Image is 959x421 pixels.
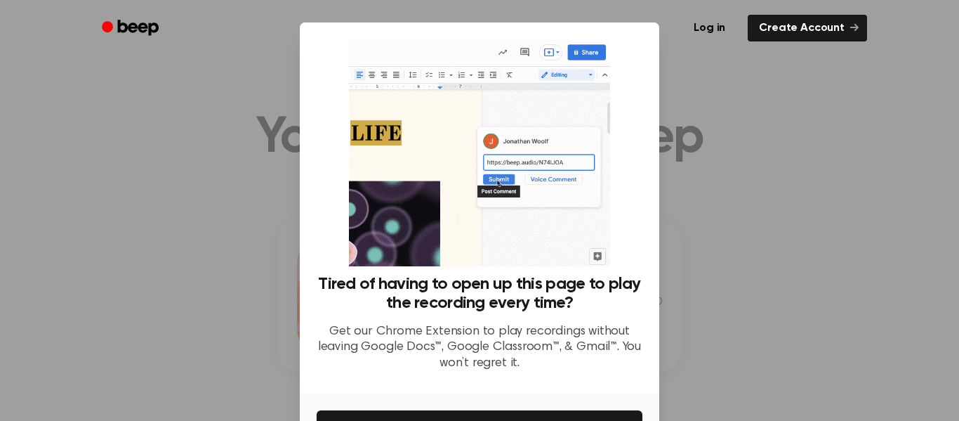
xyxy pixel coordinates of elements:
p: Get our Chrome Extension to play recordings without leaving Google Docs™, Google Classroom™, & Gm... [317,324,642,372]
a: Beep [92,15,171,42]
h3: Tired of having to open up this page to play the recording every time? [317,275,642,313]
a: Log in [680,12,739,44]
img: Beep extension in action [349,39,609,266]
a: Create Account [748,15,867,41]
